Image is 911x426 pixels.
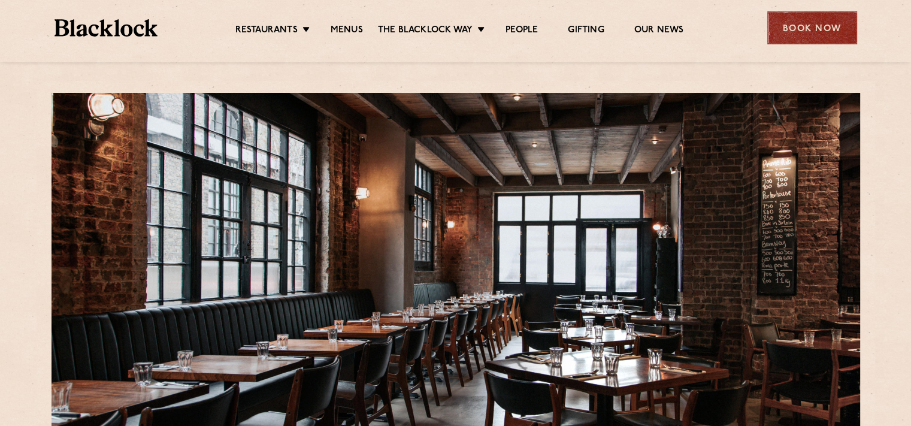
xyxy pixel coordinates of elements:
a: Restaurants [235,25,298,38]
div: Book Now [767,11,857,44]
a: People [506,25,538,38]
img: BL_Textured_Logo-footer-cropped.svg [55,19,158,37]
a: Gifting [568,25,604,38]
a: The Blacklock Way [378,25,473,38]
a: Our News [634,25,684,38]
a: Menus [331,25,363,38]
